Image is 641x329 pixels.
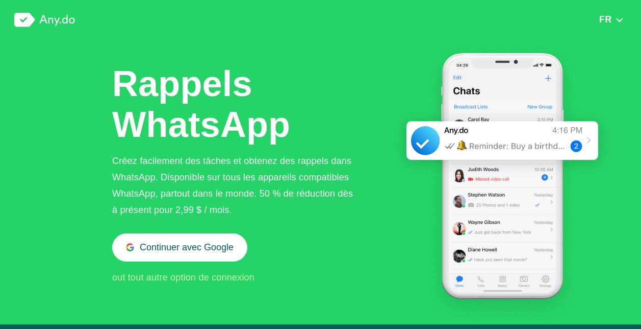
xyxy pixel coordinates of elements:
h1: Rappels WhatsApp [112,63,301,145]
span: FR [599,14,612,25]
button: Continuer avec Google [112,233,247,262]
button: FR [596,14,627,25]
div: Créez facilement des tâches et obtenez des rappels dans WhatsApp. Disponible sur tous les apparei... [112,153,360,218]
img: Rappels WhatsApp [393,40,612,324]
img: logo [14,13,75,27]
img: down [615,16,624,24]
span: out tout autre option de connexion [112,272,254,283]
